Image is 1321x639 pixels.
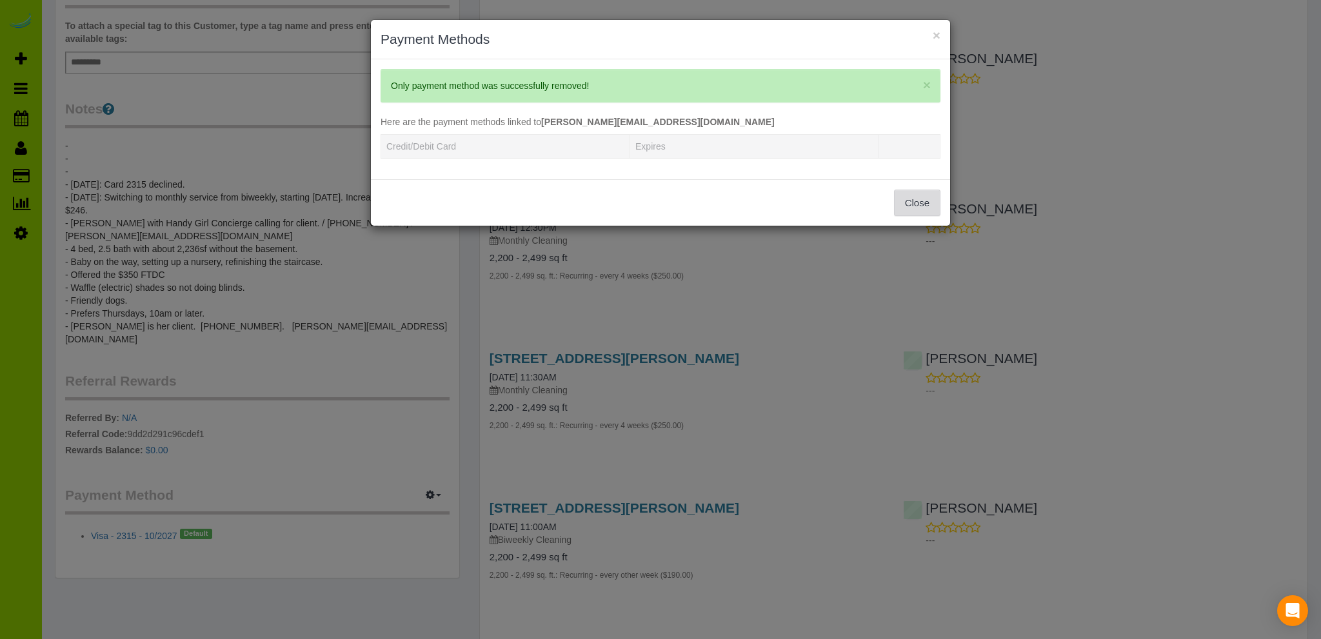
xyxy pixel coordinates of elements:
[1277,595,1308,626] div: Open Intercom Messenger
[894,190,940,217] button: Close
[933,28,940,42] button: ×
[381,115,940,128] p: Here are the payment methods linked to
[541,117,775,127] strong: [PERSON_NAME][EMAIL_ADDRESS][DOMAIN_NAME]
[381,30,940,49] h3: Payment Methods
[391,79,917,92] p: Only payment method was successfully removed!
[923,78,931,92] button: Close
[381,134,630,158] th: Credit/Debit Card
[630,134,879,158] th: Expires
[923,77,931,92] span: ×
[371,20,950,226] sui-modal: Payment Methods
